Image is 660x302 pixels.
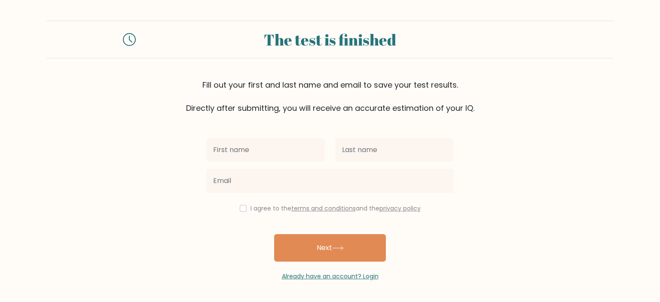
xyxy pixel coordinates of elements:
button: Next [274,234,386,262]
a: terms and conditions [291,204,356,213]
input: Last name [335,138,454,162]
div: The test is finished [146,28,514,51]
label: I agree to the and the [251,204,421,213]
a: privacy policy [379,204,421,213]
input: Email [206,169,454,193]
div: Fill out your first and last name and email to save your test results. Directly after submitting,... [46,79,614,114]
a: Already have an account? Login [282,272,379,281]
input: First name [206,138,325,162]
